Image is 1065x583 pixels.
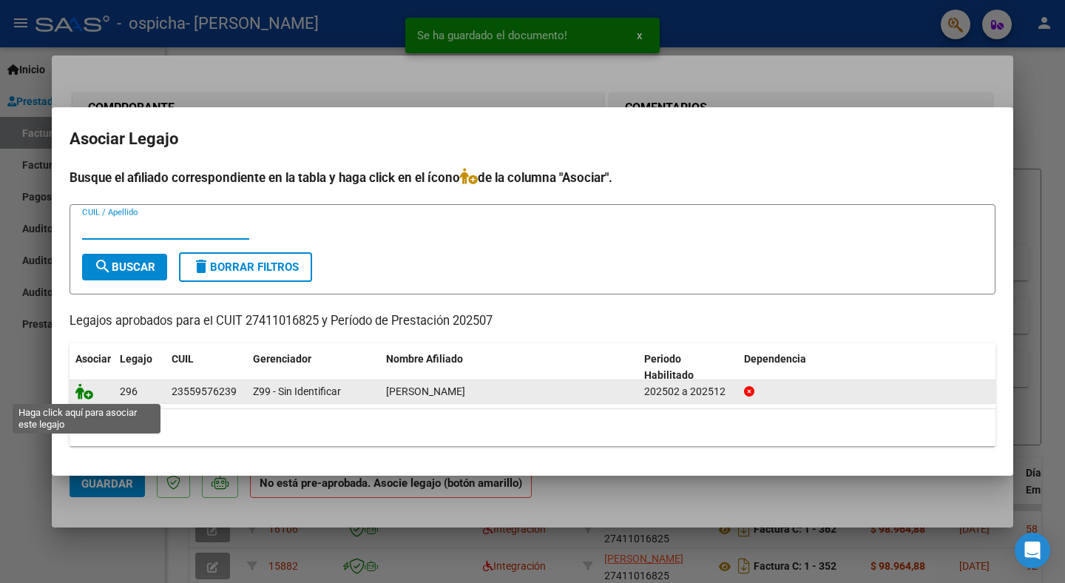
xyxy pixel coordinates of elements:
span: Gerenciador [253,353,311,365]
h2: Asociar Legajo [70,125,995,153]
span: Asociar [75,353,111,365]
mat-icon: delete [192,257,210,275]
span: Borrar Filtros [192,260,299,274]
span: 296 [120,385,138,397]
div: 23559576239 [172,383,237,400]
span: Dependencia [744,353,806,365]
span: Buscar [94,260,155,274]
span: TOLEDO AXEL BAUTISTA [386,385,465,397]
p: Legajos aprobados para el CUIT 27411016825 y Período de Prestación 202507 [70,312,995,331]
span: CUIL [172,353,194,365]
datatable-header-cell: Dependencia [738,343,996,392]
button: Borrar Filtros [179,252,312,282]
h4: Busque el afiliado correspondiente en la tabla y haga click en el ícono de la columna "Asociar". [70,168,995,187]
datatable-header-cell: Asociar [70,343,114,392]
span: Nombre Afiliado [386,353,463,365]
div: 202502 a 202512 [644,383,732,400]
span: Periodo Habilitado [644,353,694,382]
datatable-header-cell: Legajo [114,343,166,392]
span: Legajo [120,353,152,365]
div: 1 registros [70,409,995,446]
datatable-header-cell: Gerenciador [247,343,380,392]
mat-icon: search [94,257,112,275]
datatable-header-cell: CUIL [166,343,247,392]
datatable-header-cell: Periodo Habilitado [638,343,738,392]
div: Open Intercom Messenger [1015,533,1050,568]
button: Buscar [82,254,167,280]
span: Z99 - Sin Identificar [253,385,341,397]
datatable-header-cell: Nombre Afiliado [380,343,638,392]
